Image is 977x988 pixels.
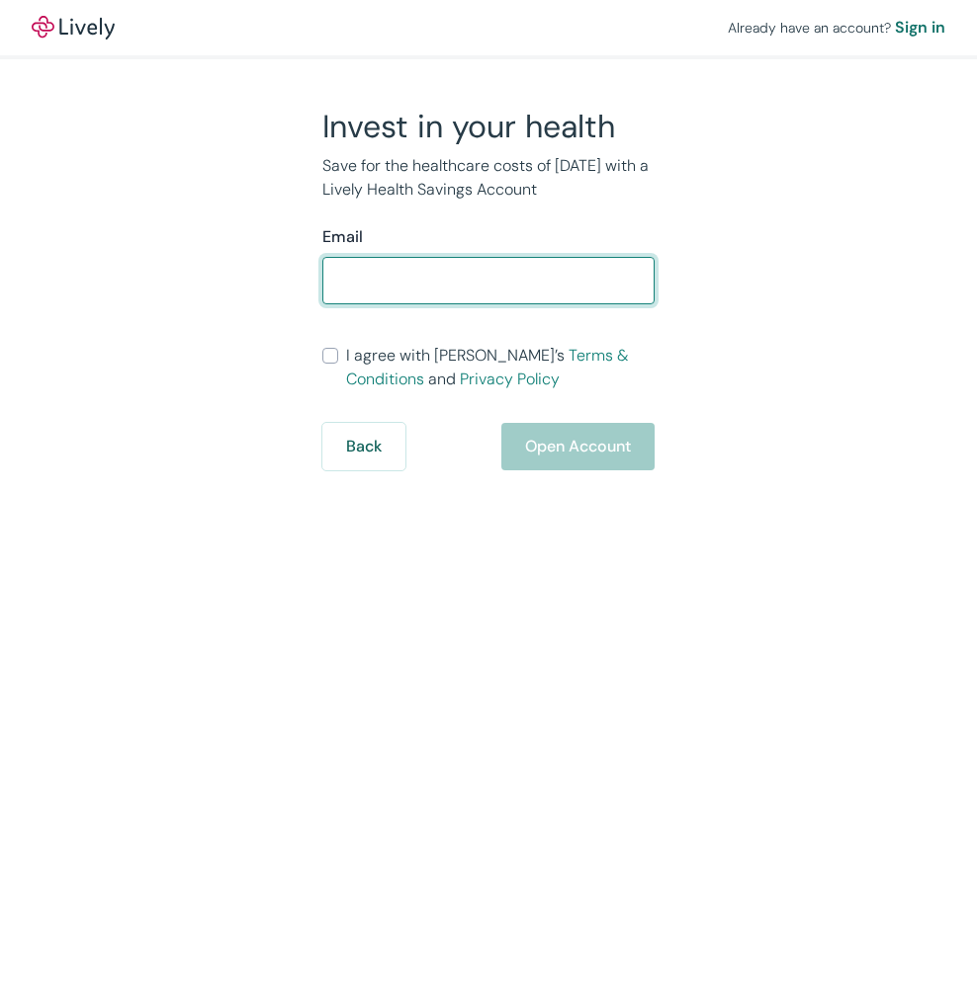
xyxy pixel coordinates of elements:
span: I agree with [PERSON_NAME]’s and [346,344,655,391]
h2: Invest in your health [322,107,655,146]
a: Sign in [895,16,945,40]
div: Already have an account? [728,16,945,40]
label: Email [322,225,363,249]
p: Save for the healthcare costs of [DATE] with a Lively Health Savings Account [322,154,655,202]
a: Privacy Policy [460,369,560,389]
img: Lively [32,16,115,40]
button: Back [322,423,405,470]
a: LivelyLively [32,16,115,40]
